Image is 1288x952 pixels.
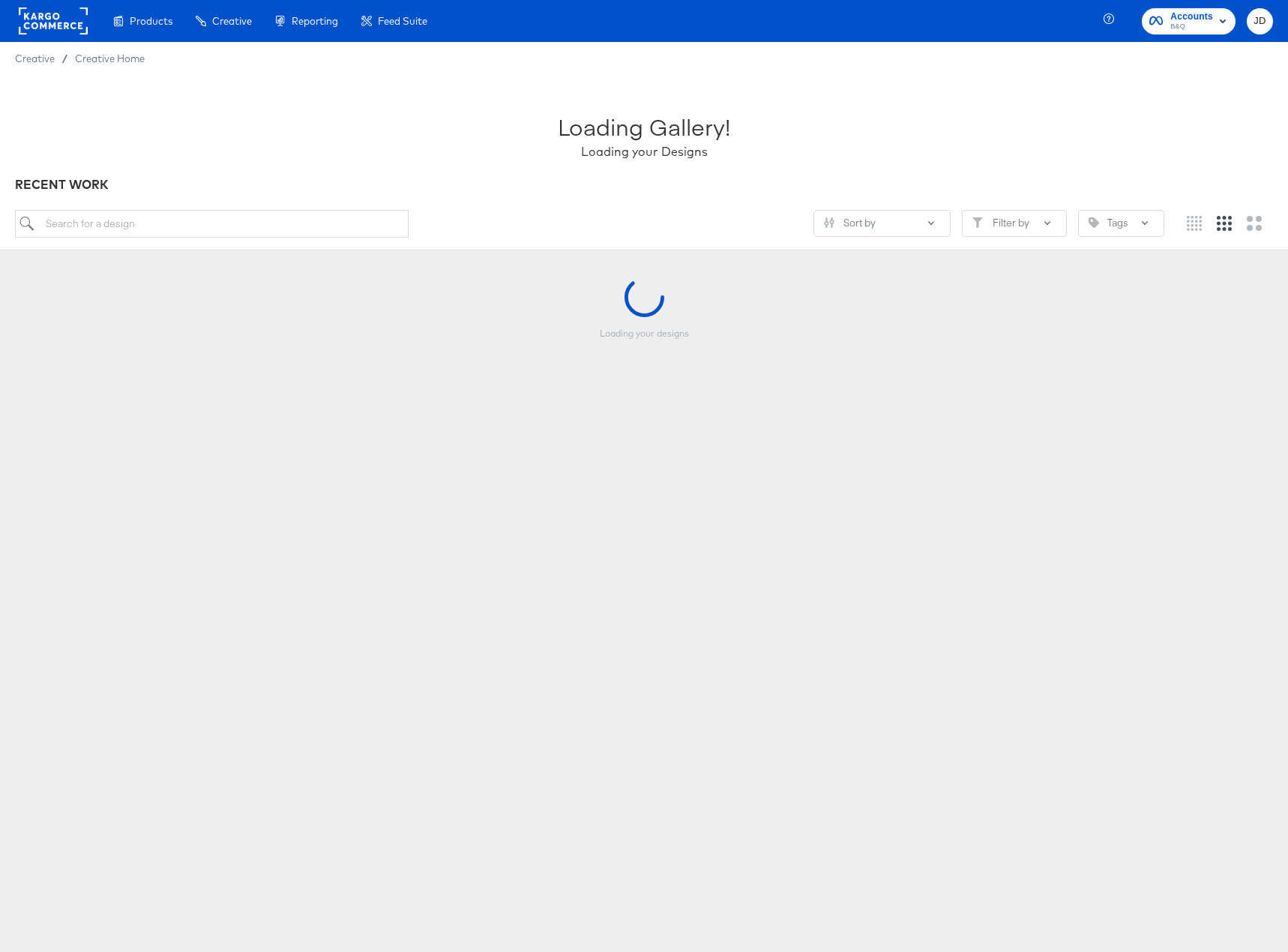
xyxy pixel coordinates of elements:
svg: Sliders [824,217,834,228]
button: JD [1247,8,1273,34]
span: JD [1253,13,1267,30]
span: Feed Suite [378,15,427,27]
span: B&Q [1170,21,1213,33]
span: Creative [212,15,252,27]
div: Loading Gallery! [558,111,730,143]
div: RECENT WORK [15,176,1273,193]
svg: Filter [972,217,983,228]
button: TagTags [1078,210,1164,237]
svg: Medium grid [1217,216,1232,231]
div: Loading your Designs [581,143,708,160]
span: / [55,52,75,64]
svg: Small grid [1187,216,1202,231]
button: SlidersSort by [813,210,951,237]
button: FilterFilter by [962,210,1067,237]
span: Accounts [1170,9,1213,25]
a: Creative Home [75,52,145,64]
span: Reporting [292,15,338,27]
span: Creative [15,52,55,64]
svg: Large grid [1247,216,1262,231]
span: Products [130,15,172,27]
button: AccountsB&Q [1142,8,1236,34]
svg: Tag [1089,217,1099,228]
div: Loading your designs [569,328,719,427]
input: Search for a design [15,210,409,238]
